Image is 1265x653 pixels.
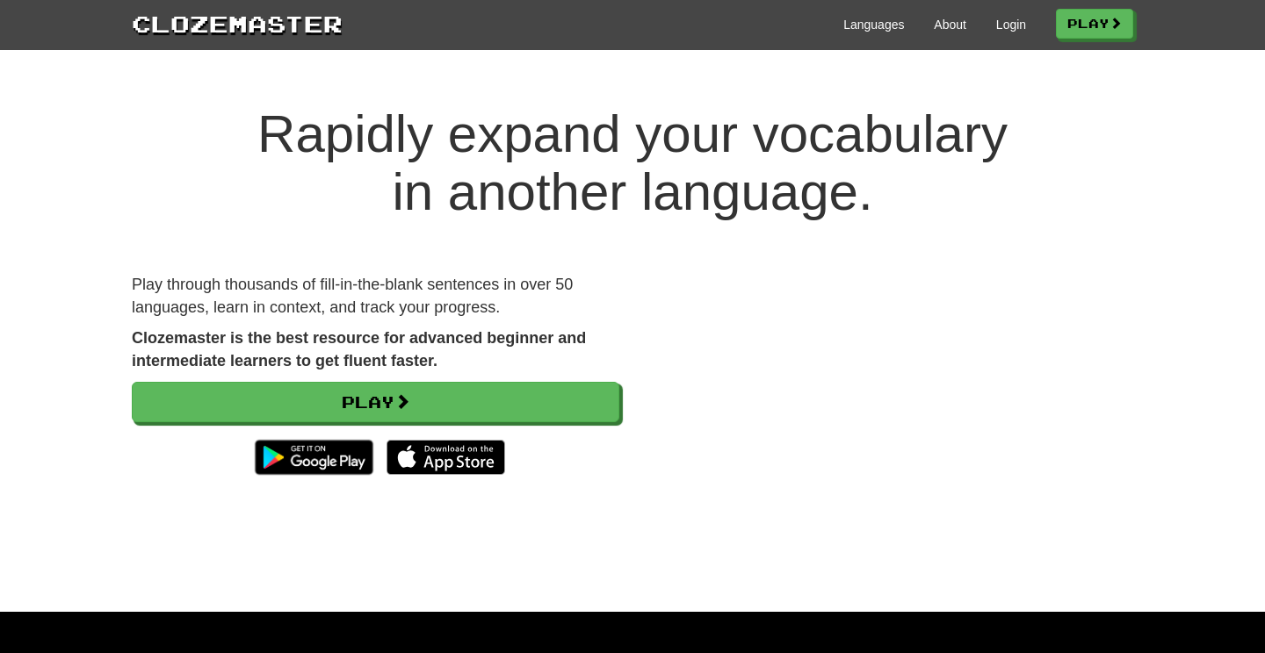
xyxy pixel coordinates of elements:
[387,440,505,475] img: Download_on_the_App_Store_Badge_US-UK_135x40-25178aeef6eb6b83b96f5f2d004eda3bffbb37122de64afbaef7...
[1056,9,1133,39] a: Play
[246,431,382,484] img: Get it on Google Play
[843,16,904,33] a: Languages
[132,274,619,319] p: Play through thousands of fill-in-the-blank sentences in over 50 languages, learn in context, and...
[934,16,966,33] a: About
[132,329,586,370] strong: Clozemaster is the best resource for advanced beginner and intermediate learners to get fluent fa...
[996,16,1026,33] a: Login
[132,7,343,39] a: Clozemaster
[132,382,619,422] a: Play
